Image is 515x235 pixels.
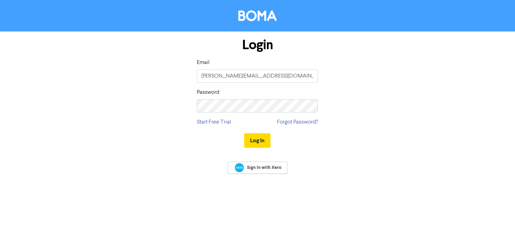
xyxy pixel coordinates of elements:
[197,58,210,67] label: Email
[235,163,244,172] img: Xero logo
[244,133,270,148] button: Log In
[197,118,231,126] a: Start Free Trial
[197,88,219,97] label: Password
[247,164,282,171] span: Sign In with Xero
[197,37,318,53] h1: Login
[238,10,277,21] img: BOMA Logo
[228,162,287,174] a: Sign In with Xero
[277,118,318,126] a: Forgot Password?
